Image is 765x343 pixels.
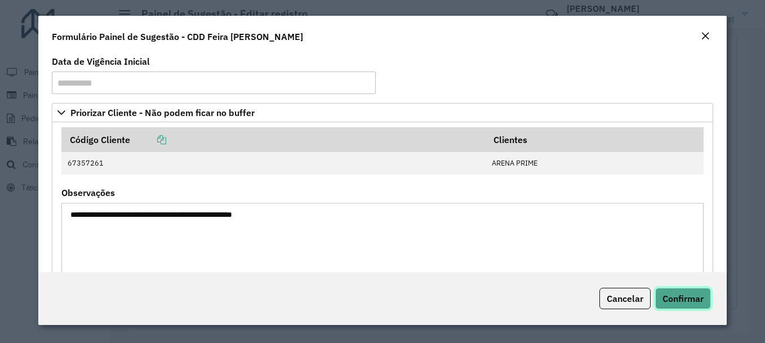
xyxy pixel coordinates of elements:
th: Código Cliente [61,128,486,152]
td: 67357261 [61,152,486,175]
th: Clientes [486,128,703,152]
button: Cancelar [599,288,651,309]
div: Priorizar Cliente - Não podem ficar no buffer [52,122,713,313]
span: Priorizar Cliente - Não podem ficar no buffer [70,108,255,117]
button: Close [697,29,713,44]
td: ARENA PRIME [486,152,703,175]
em: Fechar [701,32,710,41]
span: Confirmar [662,293,704,304]
a: Copiar [130,134,166,145]
span: Cancelar [607,293,643,304]
label: Data de Vigência Inicial [52,55,150,68]
label: Observações [61,186,115,199]
a: Priorizar Cliente - Não podem ficar no buffer [52,103,713,122]
button: Confirmar [655,288,711,309]
h4: Formulário Painel de Sugestão - CDD Feira [PERSON_NAME] [52,30,303,43]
